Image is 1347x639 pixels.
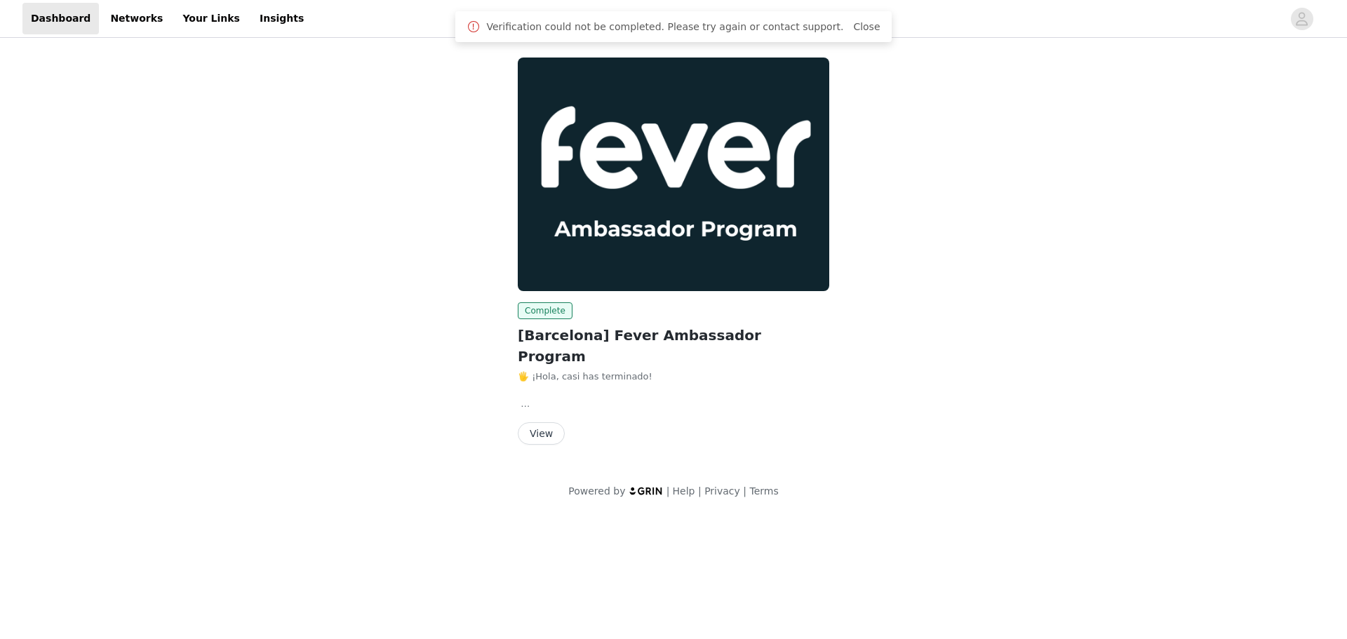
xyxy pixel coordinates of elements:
a: Help [673,485,695,497]
span: Powered by [568,485,625,497]
p: 🖐️ ¡Hola, casi has terminado! [518,370,829,384]
div: avatar [1295,8,1308,30]
img: Fever Ambassadors [518,58,829,291]
span: | [743,485,746,497]
a: Dashboard [22,3,99,34]
span: | [666,485,670,497]
button: View [518,422,565,445]
a: View [518,429,565,439]
span: Complete [518,302,572,319]
span: Verification could not be completed. Please try again or contact support. [486,20,843,34]
a: Networks [102,3,171,34]
img: logo [629,486,664,495]
a: Terms [749,485,778,497]
span: | [698,485,702,497]
h2: [Barcelona] Fever Ambassador Program [518,325,829,367]
a: Insights [251,3,312,34]
a: Privacy [704,485,740,497]
a: Close [853,21,880,32]
a: Your Links [174,3,248,34]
